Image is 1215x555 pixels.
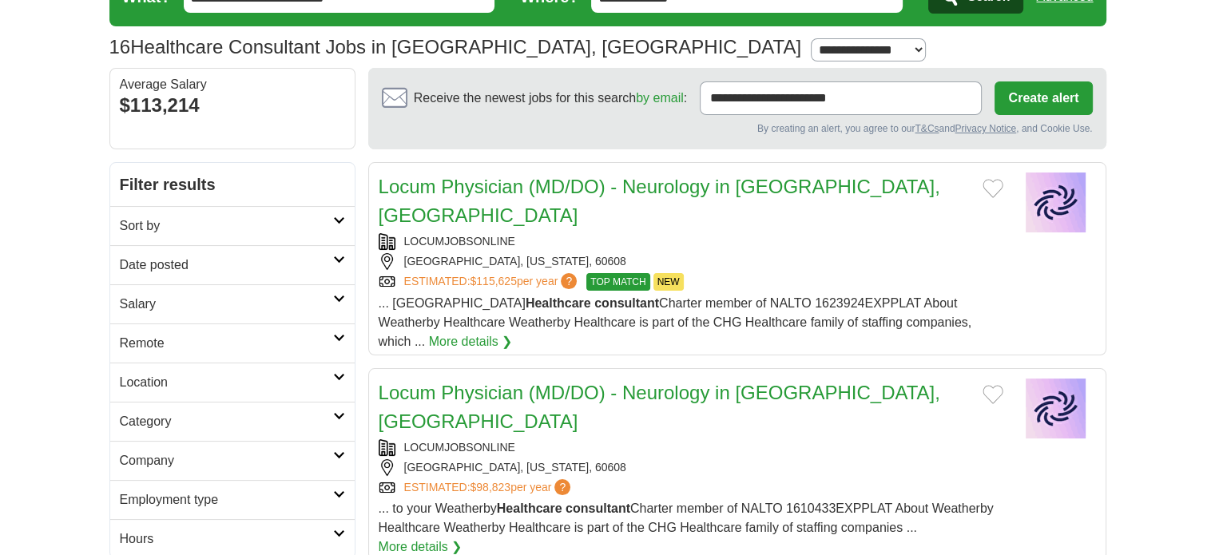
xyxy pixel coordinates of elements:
[955,123,1016,134] a: Privacy Notice
[561,273,577,289] span: ?
[110,441,355,480] a: Company
[379,233,1003,250] div: LOCUMJOBSONLINE
[120,412,333,431] h2: Category
[594,296,659,310] strong: consultant
[1016,379,1096,438] img: Company logo
[1016,172,1096,232] img: Company logo
[120,256,333,275] h2: Date posted
[120,78,345,91] div: Average Salary
[109,33,131,61] span: 16
[109,36,802,57] h1: Healthcare Consultant Jobs in [GEOGRAPHIC_DATA], [GEOGRAPHIC_DATA]
[379,253,1003,270] div: [GEOGRAPHIC_DATA], [US_STATE], 60608
[379,439,1003,456] div: LOCUMJOBSONLINE
[120,451,333,470] h2: Company
[382,121,1093,136] div: By creating an alert, you agree to our and , and Cookie Use.
[120,216,333,236] h2: Sort by
[995,81,1092,115] button: Create alert
[110,402,355,441] a: Category
[586,273,649,291] span: TOP MATCH
[120,295,333,314] h2: Salary
[470,275,516,287] span: $115,625
[497,501,562,515] strong: Healthcare
[429,332,513,351] a: More details ❯
[653,273,684,291] span: NEW
[120,490,333,509] h2: Employment type
[110,363,355,402] a: Location
[110,480,355,519] a: Employment type
[110,284,355,323] a: Salary
[110,163,355,206] h2: Filter results
[110,206,355,245] a: Sort by
[404,479,574,496] a: ESTIMATED:$98,823per year?
[379,176,940,226] a: Locum Physician (MD/DO) - Neurology in [GEOGRAPHIC_DATA], [GEOGRAPHIC_DATA]
[379,459,1003,476] div: [GEOGRAPHIC_DATA], [US_STATE], 60608
[379,501,994,534] span: ... to your Weatherby Charter member of NALTO 1610433EXPPLAT About Weatherby Healthcare Weatherby...
[120,334,333,353] h2: Remote
[120,373,333,392] h2: Location
[470,481,510,494] span: $98,823
[379,382,940,432] a: Locum Physician (MD/DO) - Neurology in [GEOGRAPHIC_DATA], [GEOGRAPHIC_DATA]
[526,296,591,310] strong: Healthcare
[110,323,355,363] a: Remote
[110,245,355,284] a: Date posted
[566,501,630,515] strong: consultant
[379,296,972,348] span: ... [GEOGRAPHIC_DATA] Charter member of NALTO 1623924EXPPLAT About Weatherby Healthcare Weatherby...
[120,529,333,549] h2: Hours
[554,479,570,495] span: ?
[404,273,581,291] a: ESTIMATED:$115,625per year?
[983,385,1003,404] button: Add to favorite jobs
[414,89,687,108] span: Receive the newest jobs for this search :
[636,91,684,105] a: by email
[120,91,345,120] div: $113,214
[983,179,1003,198] button: Add to favorite jobs
[915,123,939,134] a: T&Cs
